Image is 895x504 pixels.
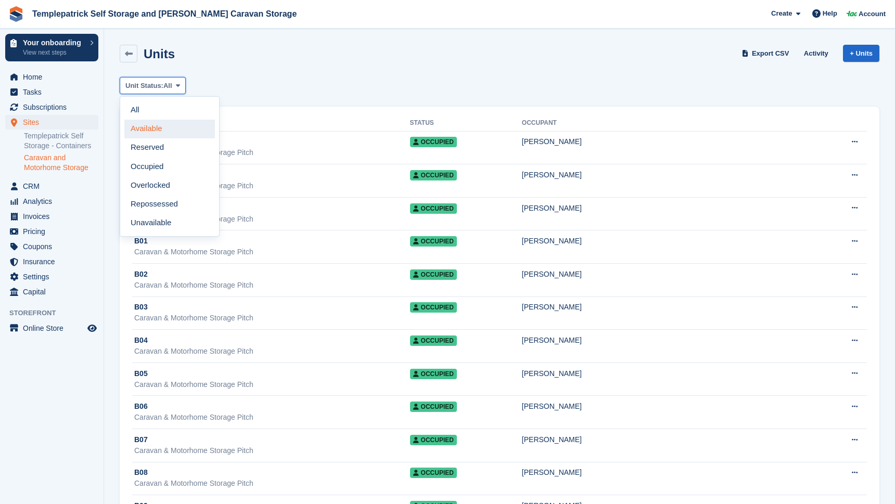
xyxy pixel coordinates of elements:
a: Overlocked [124,176,215,195]
span: Capital [23,285,85,299]
a: menu [5,115,98,130]
img: Gareth Hagan [847,8,857,19]
a: Occupied [124,157,215,176]
a: menu [5,269,98,284]
span: Account [859,9,886,19]
th: Unit [132,115,410,132]
a: All [124,101,215,120]
div: Caravan & Motorhome Storage Pitch [134,346,410,357]
a: menu [5,224,98,239]
span: Occupied [410,236,457,247]
span: B05 [134,368,148,379]
p: View next steps [23,48,85,57]
th: Status [410,115,522,132]
a: menu [5,179,98,193]
span: Analytics [23,194,85,209]
span: Sites [23,115,85,130]
a: menu [5,321,98,335]
a: Templepatrick Self Storage and [PERSON_NAME] Caravan Storage [28,5,301,22]
a: Caravan and Motorhome Storage [24,153,98,173]
div: Caravan & Motorhome Storage Pitch [134,180,410,191]
span: Occupied [410,335,457,346]
div: Caravan & Motorhome Storage Pitch [134,147,410,158]
div: [PERSON_NAME] [522,467,817,478]
a: Available [124,120,215,138]
span: Subscriptions [23,100,85,114]
p: Your onboarding [23,39,85,46]
span: All [163,81,172,91]
a: Export CSV [740,45,794,62]
span: Occupied [410,137,457,147]
span: B06 [134,401,148,412]
div: Caravan & Motorhome Storage Pitch [134,412,410,423]
a: menu [5,100,98,114]
h2: Units [144,47,175,61]
a: + Units [843,45,879,62]
a: menu [5,239,98,254]
a: menu [5,209,98,224]
span: Invoices [23,209,85,224]
a: menu [5,70,98,84]
a: Repossessed [124,195,215,213]
span: Occupied [410,170,457,180]
span: Settings [23,269,85,284]
span: Occupied [410,402,457,412]
a: Activity [800,45,833,62]
a: menu [5,194,98,209]
a: menu [5,85,98,99]
div: Caravan & Motorhome Storage Pitch [134,247,410,257]
span: Help [823,8,837,19]
span: Occupied [410,369,457,379]
span: Storefront [9,308,104,318]
span: Online Store [23,321,85,335]
span: Create [771,8,792,19]
span: B07 [134,434,148,445]
div: [PERSON_NAME] [522,434,817,445]
span: Occupied [410,302,457,313]
span: Insurance [23,254,85,269]
span: Export CSV [752,48,789,59]
span: Occupied [410,203,457,214]
span: Occupied [410,269,457,280]
span: CRM [23,179,85,193]
span: B04 [134,335,148,346]
div: [PERSON_NAME] [522,401,817,412]
div: [PERSON_NAME] [522,335,817,346]
div: Caravan & Motorhome Storage Pitch [134,445,410,456]
a: Preview store [86,322,98,334]
div: [PERSON_NAME] [522,203,817,214]
a: Templepatrick Self Storage - Containers [24,131,98,151]
a: menu [5,285,98,299]
div: [PERSON_NAME] [522,136,817,147]
div: [PERSON_NAME] [522,302,817,313]
span: B03 [134,302,148,313]
span: B08 [134,467,148,478]
div: Caravan & Motorhome Storage Pitch [134,280,410,291]
span: B01 [134,236,148,247]
span: Tasks [23,85,85,99]
a: Your onboarding View next steps [5,34,98,61]
span: B02 [134,269,148,280]
div: Caravan & Motorhome Storage Pitch [134,313,410,324]
span: Occupied [410,435,457,445]
a: Unavailable [124,213,215,232]
div: Caravan & Motorhome Storage Pitch [134,478,410,489]
span: Pricing [23,224,85,239]
span: Occupied [410,468,457,478]
span: Coupons [23,239,85,254]
th: Occupant [522,115,817,132]
div: [PERSON_NAME] [522,368,817,379]
img: stora-icon-8386f47178a22dfd0bd8f6a31ec36ba5ce8667c1dd55bd0f319d3a0aa187defe.svg [8,6,24,22]
span: Unit Status: [125,81,163,91]
button: Unit Status: All [120,77,186,94]
span: Home [23,70,85,84]
a: Reserved [124,138,215,157]
div: [PERSON_NAME] [522,170,817,180]
div: [PERSON_NAME] [522,269,817,280]
div: Caravan & Motorhome Storage Pitch [134,214,410,225]
a: menu [5,254,98,269]
div: [PERSON_NAME] [522,236,817,247]
div: Caravan & Motorhome Storage Pitch [134,379,410,390]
